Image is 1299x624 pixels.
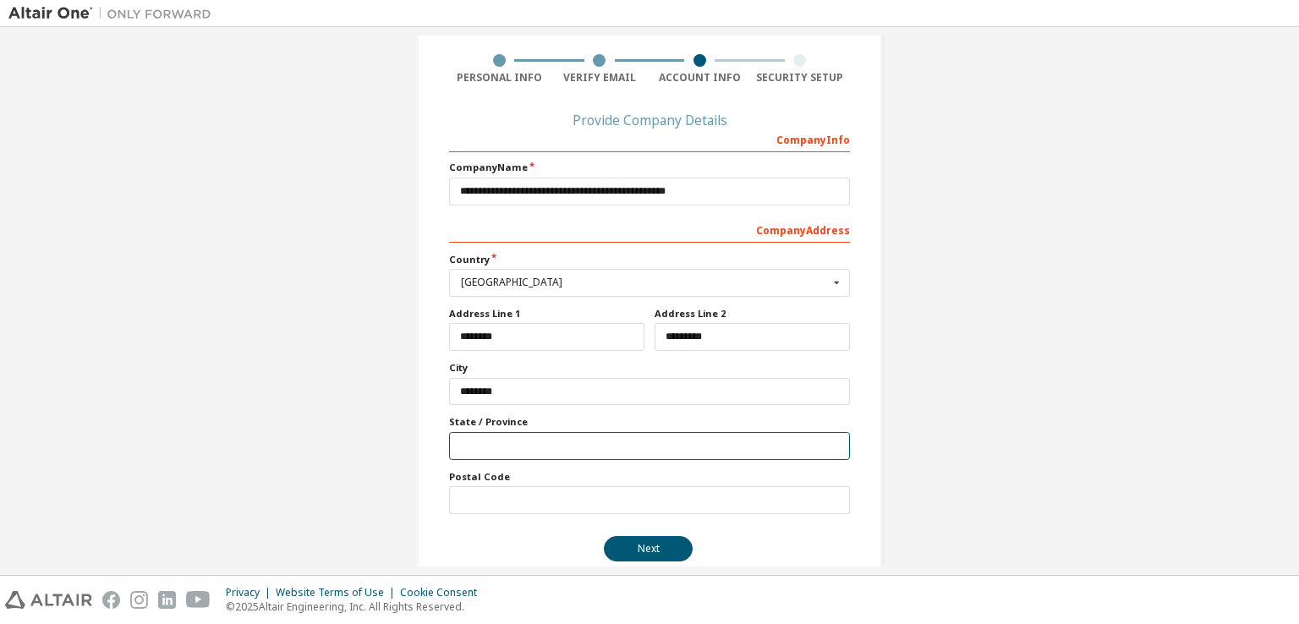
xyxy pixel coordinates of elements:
[449,415,850,429] label: State / Province
[449,361,850,375] label: City
[604,536,693,561] button: Next
[8,5,220,22] img: Altair One
[461,277,829,287] div: [GEOGRAPHIC_DATA]
[186,591,211,609] img: youtube.svg
[550,71,650,85] div: Verify Email
[449,125,850,152] div: Company Info
[655,307,850,320] label: Address Line 2
[449,253,850,266] label: Country
[449,216,850,243] div: Company Address
[5,591,92,609] img: altair_logo.svg
[400,586,487,599] div: Cookie Consent
[158,591,176,609] img: linkedin.svg
[226,599,487,614] p: © 2025 Altair Engineering, Inc. All Rights Reserved.
[226,586,276,599] div: Privacy
[449,115,850,125] div: Provide Company Details
[449,161,850,174] label: Company Name
[102,591,120,609] img: facebook.svg
[449,470,850,484] label: Postal Code
[276,586,400,599] div: Website Terms of Use
[649,71,750,85] div: Account Info
[449,307,644,320] label: Address Line 1
[750,71,851,85] div: Security Setup
[130,591,148,609] img: instagram.svg
[449,71,550,85] div: Personal Info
